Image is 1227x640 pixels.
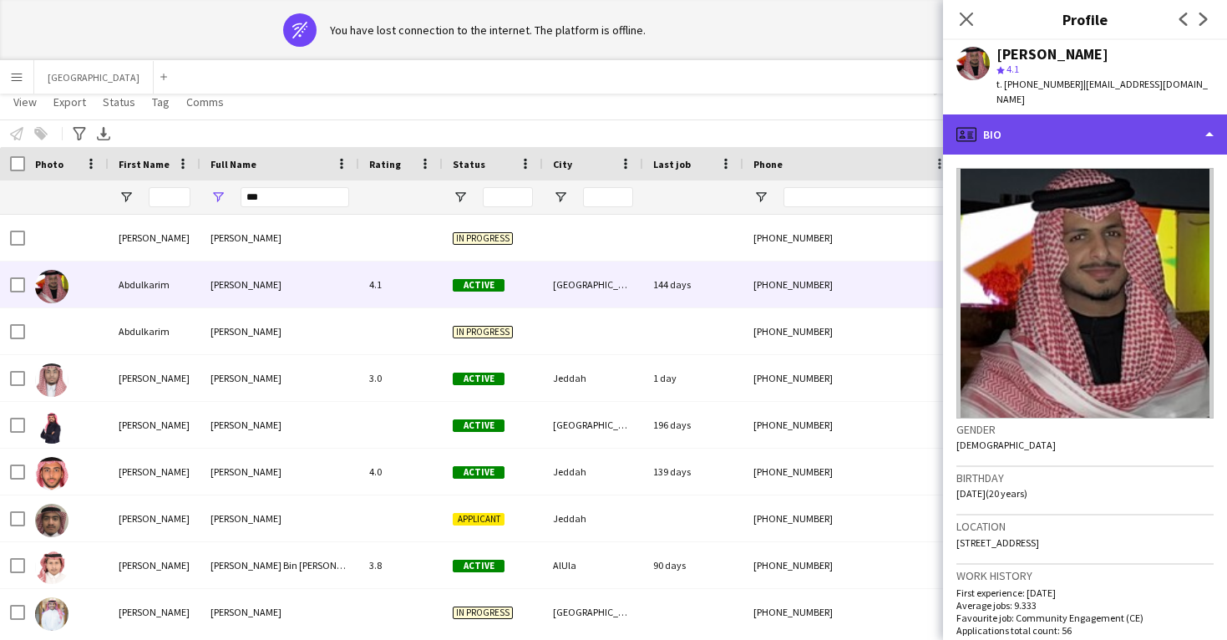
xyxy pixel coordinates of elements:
div: Abdulkarim [109,262,200,307]
div: [GEOGRAPHIC_DATA] [543,402,643,448]
span: [DEMOGRAPHIC_DATA] [956,439,1056,451]
a: Tag [145,91,176,113]
div: 4.0 [359,449,443,495]
div: [PERSON_NAME] [109,355,200,401]
span: Last job [653,158,691,170]
p: Average jobs: 9.333 [956,599,1214,612]
h3: Gender [956,422,1214,437]
span: [PERSON_NAME] Bin [PERSON_NAME] [210,559,370,571]
div: 144 days [643,262,743,307]
h3: Profile [943,8,1227,30]
p: Favourite job: Community Engagement (CE) [956,612,1214,624]
div: You have lost connection to the internet. The platform is offline. [330,23,646,38]
img: Abdullah Bin Sellih [35,363,68,397]
span: Active [453,279,504,292]
div: Jeddah [543,495,643,541]
div: [PHONE_NUMBER] [743,449,957,495]
span: Phone [753,158,783,170]
div: AlUla [543,542,643,588]
span: | [EMAIL_ADDRESS][DOMAIN_NAME] [996,78,1208,105]
img: Abdullah Binsiddiq [35,457,68,490]
span: Active [453,419,504,432]
input: Phone Filter Input [783,187,947,207]
span: [PERSON_NAME] [210,419,281,431]
span: 4.1 [1006,63,1019,75]
span: [PERSON_NAME] [210,231,281,244]
div: Jeddah [543,355,643,401]
button: Open Filter Menu [753,190,768,205]
span: [PERSON_NAME] [210,372,281,384]
div: 3.0 [359,355,443,401]
img: Abdurahman Bin Mousa [35,551,68,584]
span: [PERSON_NAME] [210,325,281,338]
span: View [13,94,37,109]
a: Status [96,91,142,113]
span: City [553,158,572,170]
button: [GEOGRAPHIC_DATA] [34,61,154,94]
h3: Location [956,519,1214,534]
div: [PERSON_NAME] [109,449,200,495]
p: Applications total count: 56 [956,624,1214,637]
div: [PHONE_NUMBER] [743,542,957,588]
h3: Birthday [956,470,1214,485]
input: First Name Filter Input [149,187,190,207]
span: [PERSON_NAME] [210,278,281,291]
div: [PERSON_NAME] [109,542,200,588]
span: Photo [35,158,63,170]
div: [PHONE_NUMBER] [743,308,957,354]
span: Export [53,94,86,109]
div: 1 day [643,355,743,401]
h3: Work history [956,568,1214,583]
span: In progress [453,326,513,338]
a: Comms [180,91,231,113]
div: [PERSON_NAME] [109,215,200,261]
img: Abdulmajeed Bin zager [35,504,68,537]
span: Rating [369,158,401,170]
button: Open Filter Menu [553,190,568,205]
div: 4.1 [359,262,443,307]
div: 90 days [643,542,743,588]
span: In progress [453,232,513,245]
div: Abdulkarim [109,308,200,354]
button: Open Filter Menu [453,190,468,205]
span: Active [453,466,504,479]
img: Abdullah BinAqeel [35,410,68,444]
span: [PERSON_NAME] [210,465,281,478]
div: 139 days [643,449,743,495]
div: [PHONE_NUMBER] [743,215,957,261]
input: City Filter Input [583,187,633,207]
span: Active [453,373,504,385]
span: Applicant [453,513,504,526]
p: First experience: [DATE] [956,587,1214,599]
img: Abdulkarim Bin dallah [35,270,68,303]
input: Status Filter Input [483,187,533,207]
div: [PHONE_NUMBER] [743,262,957,307]
span: Comms [186,94,224,109]
span: First Name [119,158,170,170]
input: Full Name Filter Input [241,187,349,207]
span: t. [PHONE_NUMBER] [996,78,1083,90]
div: [PERSON_NAME] [109,495,200,541]
img: Crew avatar or photo [956,168,1214,419]
span: [STREET_ADDRESS] [956,536,1039,549]
button: Open Filter Menu [119,190,134,205]
button: Open Filter Menu [210,190,226,205]
app-action-btn: Export XLSX [94,124,114,144]
div: 196 days [643,402,743,448]
span: [DATE] (20 years) [956,487,1027,500]
div: [PERSON_NAME] [996,47,1108,62]
span: Active [453,560,504,572]
div: [PERSON_NAME] [109,589,200,635]
div: [PHONE_NUMBER] [743,355,957,401]
div: 3.8 [359,542,443,588]
div: Bio [943,114,1227,155]
div: [PERSON_NAME] [109,402,200,448]
img: Ahmad Bin jubayl [35,597,68,631]
div: [GEOGRAPHIC_DATA] [543,262,643,307]
span: Tag [152,94,170,109]
div: [GEOGRAPHIC_DATA] [543,589,643,635]
a: Export [47,91,93,113]
div: [PHONE_NUMBER] [743,402,957,448]
app-action-btn: Advanced filters [69,124,89,144]
span: [PERSON_NAME] [210,606,281,618]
